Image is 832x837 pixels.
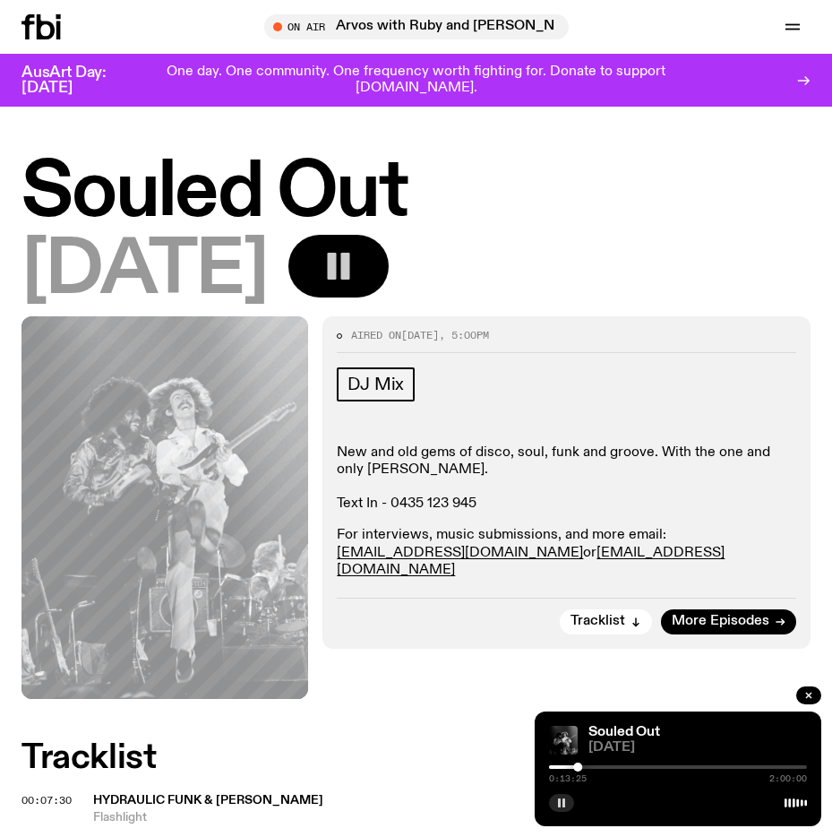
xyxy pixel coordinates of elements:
span: 0:13:25 [549,774,587,783]
p: New and old gems of disco, soul, funk and groove. With the one and only [PERSON_NAME]. Text In - ... [337,444,796,513]
span: [DATE] [401,328,439,342]
span: , 5:00pm [439,328,489,342]
a: [EMAIL_ADDRESS][DOMAIN_NAME] [337,546,725,577]
p: One day. One community. One frequency worth fighting for. Donate to support [DOMAIN_NAME]. [150,65,682,96]
a: DJ Mix [337,367,415,401]
a: [EMAIL_ADDRESS][DOMAIN_NAME] [337,546,583,560]
a: Souled Out [588,725,660,739]
span: 2:00:00 [769,774,807,783]
span: Hydraulic Funk & [PERSON_NAME] [93,794,323,807]
span: DJ Mix [347,375,404,394]
h1: Souled Out [21,157,811,229]
span: [DATE] [588,741,807,755]
span: 00:07:30 [21,793,72,807]
button: On AirArvos with Ruby and [PERSON_NAME] [264,14,569,39]
p: For interviews, music submissions, and more email: or [337,527,796,579]
span: Aired on [351,328,401,342]
a: More Episodes [661,609,796,634]
button: Tracklist [560,609,652,634]
span: [DATE] [21,235,267,307]
h2: Tracklist [21,742,811,774]
button: 00:07:30 [21,796,72,806]
span: Tracklist [570,615,625,628]
h3: AusArt Day: [DATE] [21,65,136,96]
span: More Episodes [672,615,769,628]
span: Flashlight [93,809,811,826]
